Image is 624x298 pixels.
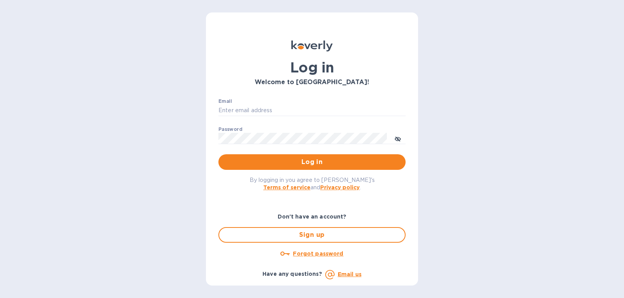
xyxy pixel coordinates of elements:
[218,127,242,132] label: Password
[263,184,310,190] a: Terms of service
[218,154,406,170] button: Log in
[218,227,406,243] button: Sign up
[218,59,406,76] h1: Log in
[338,271,362,277] a: Email us
[262,271,322,277] b: Have any questions?
[320,184,360,190] a: Privacy policy
[218,99,232,104] label: Email
[293,250,343,257] u: Forgot password
[225,230,399,240] span: Sign up
[218,105,406,116] input: Enter email address
[218,79,406,86] h3: Welcome to [GEOGRAPHIC_DATA]!
[225,157,399,167] span: Log in
[390,130,406,146] button: toggle password visibility
[278,213,347,220] b: Don't have an account?
[250,177,375,190] span: By logging in you agree to [PERSON_NAME]'s and .
[291,41,333,51] img: Koverly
